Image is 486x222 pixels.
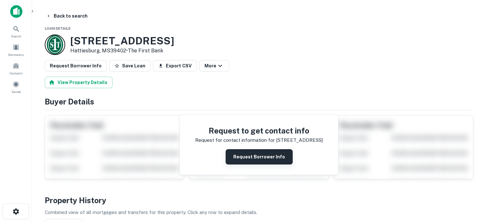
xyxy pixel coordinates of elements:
[276,136,323,144] p: [STREET_ADDRESS]
[45,209,473,216] p: Combined view of all mortgages and transfers for this property. Click any row to expand details.
[195,125,323,136] h4: Request to get contact info
[2,78,30,96] a: Saved
[45,27,71,30] span: Loan Details
[2,23,30,40] a: Search
[195,136,275,144] p: Request for contact information for
[128,48,163,54] a: The First Bank
[11,34,21,39] span: Search
[45,60,107,72] button: Request Borrower Info
[153,60,197,72] button: Export CSV
[8,52,24,57] span: Borrowers
[454,171,486,202] iframe: Chat Widget
[2,41,30,58] a: Borrowers
[226,149,293,165] button: Request Borrower Info
[109,60,150,72] button: Save Loan
[10,5,22,18] img: capitalize-icon.png
[70,47,174,55] p: Hattiesburg, MS39402 •
[45,96,473,107] h4: Buyer Details
[45,195,473,206] h4: Property History
[70,35,174,47] h3: [STREET_ADDRESS]
[2,60,30,77] a: Contacts
[45,77,112,88] button: View Property Details
[199,60,229,72] button: More
[10,71,22,76] span: Contacts
[43,10,90,22] button: Back to search
[12,89,21,94] span: Saved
